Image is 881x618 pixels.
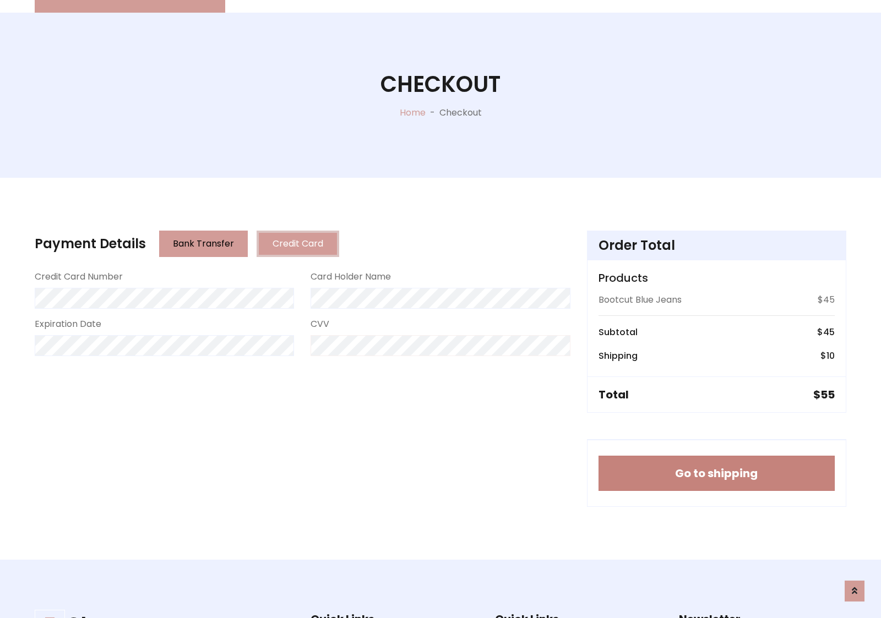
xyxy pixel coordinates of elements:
p: Checkout [439,106,482,119]
p: Bootcut Blue Jeans [599,293,682,307]
label: Expiration Date [35,318,101,331]
h4: Payment Details [35,236,146,252]
h5: $ [813,388,835,401]
label: Card Holder Name [311,270,391,283]
h6: Shipping [599,351,638,361]
span: 10 [826,349,835,362]
button: Bank Transfer [159,231,248,257]
label: CVV [311,318,329,331]
button: Go to shipping [599,456,835,491]
h1: Checkout [380,71,501,97]
h6: $ [820,351,835,361]
label: Credit Card Number [35,270,123,283]
h5: Total [599,388,629,401]
h6: Subtotal [599,327,638,337]
a: Home [400,106,426,119]
span: 55 [820,387,835,402]
button: Credit Card [257,231,339,257]
span: 45 [823,326,835,338]
p: $45 [818,293,835,307]
h6: $ [817,327,835,337]
p: - [426,106,439,119]
h4: Order Total [599,238,835,254]
h5: Products [599,271,835,285]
